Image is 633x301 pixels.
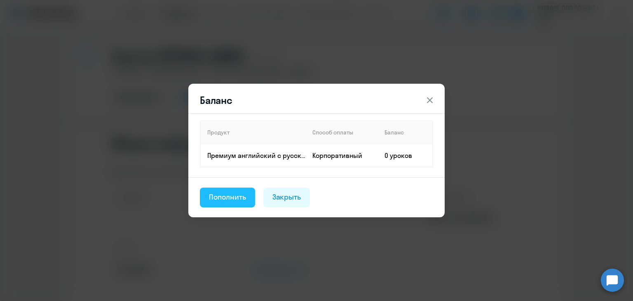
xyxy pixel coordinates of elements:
th: Продукт [200,121,306,144]
button: Закрыть [263,188,310,207]
th: Баланс [378,121,433,144]
button: Пополнить [200,188,255,207]
th: Способ оплаты [306,121,378,144]
p: Премиум английский с русскоговорящим преподавателем [207,151,305,160]
div: Пополнить [209,192,246,202]
header: Баланс [188,94,445,107]
td: Корпоративный [306,144,378,167]
td: 0 уроков [378,144,433,167]
div: Закрыть [272,192,301,202]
